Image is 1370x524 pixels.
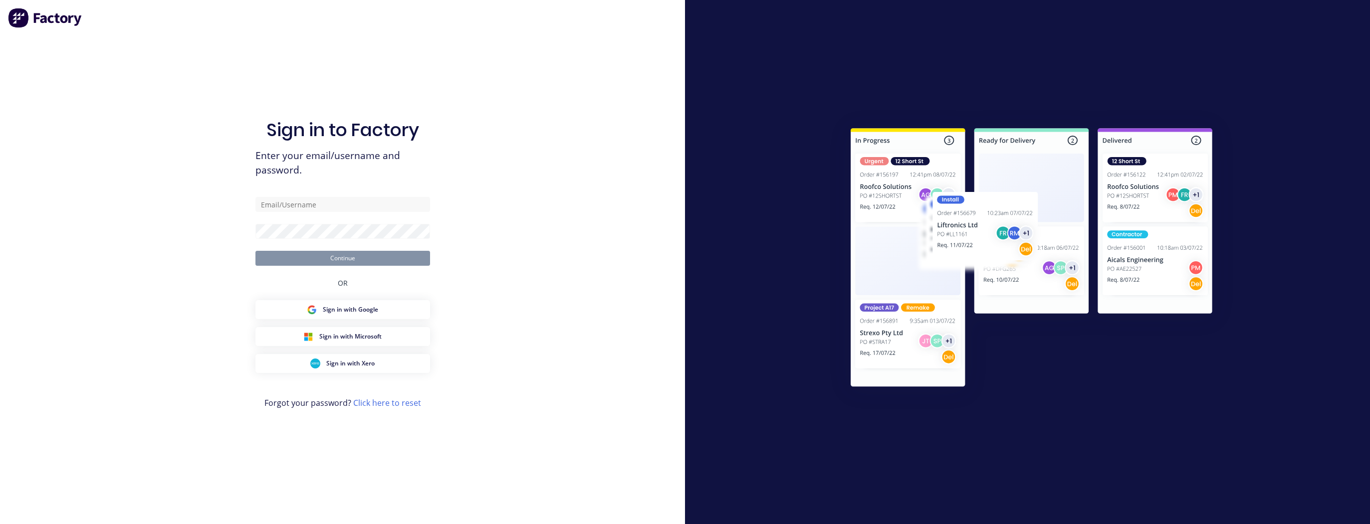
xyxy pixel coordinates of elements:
span: Forgot your password? [264,397,421,409]
img: Microsoft Sign in [303,332,313,342]
span: Sign in with Microsoft [319,332,382,341]
img: Google Sign in [307,305,317,315]
a: Click here to reset [353,397,421,408]
div: OR [338,266,348,300]
button: Xero Sign inSign in with Xero [255,354,430,373]
span: Sign in with Google [323,305,378,314]
input: Email/Username [255,197,430,212]
button: Continue [255,251,430,266]
img: Xero Sign in [310,358,320,368]
span: Enter your email/username and password. [255,149,430,177]
img: Factory [8,8,83,28]
span: Sign in with Xero [326,359,375,368]
h1: Sign in to Factory [266,119,419,141]
button: Microsoft Sign inSign in with Microsoft [255,327,430,346]
img: Sign in [829,108,1234,410]
button: Google Sign inSign in with Google [255,300,430,319]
